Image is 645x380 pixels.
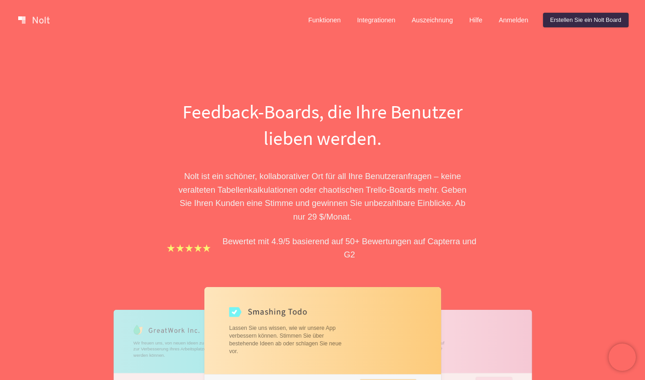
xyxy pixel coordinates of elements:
a: Integrationen [350,13,402,27]
a: Anmelden [492,13,536,27]
h1: Feedback-Boards, die Ihre Benutzer lieben werden. [166,98,480,151]
a: Erstellen Sie ein Nolt Board [543,13,629,27]
a: Funktionen [301,13,348,27]
img: stars.b067e34983.png [166,243,212,253]
a: Auszeichnung [404,13,460,27]
iframe: Chatra live chat [609,344,636,371]
a: Hilfe [462,13,490,27]
p: Bewertet mit 4.9/5 basierend auf 50+ Bewertungen auf Capterra und G2 [219,235,480,262]
font: Nolt ist ein schöner, kollaborativer Ort für all Ihre Benutzeranfragen – keine veralteten Tabelle... [178,171,466,221]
